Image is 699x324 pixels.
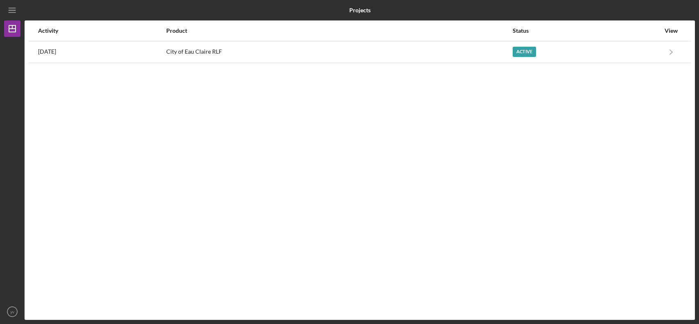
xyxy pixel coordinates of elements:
[10,310,14,314] text: yv
[4,304,20,320] button: yv
[166,27,512,34] div: Product
[661,27,681,34] div: View
[38,27,165,34] div: Activity
[166,42,512,62] div: City of Eau Claire RLF
[513,47,536,57] div: Active
[349,7,371,14] b: Projects
[513,27,660,34] div: Status
[38,48,56,55] time: 2025-08-11 18:49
